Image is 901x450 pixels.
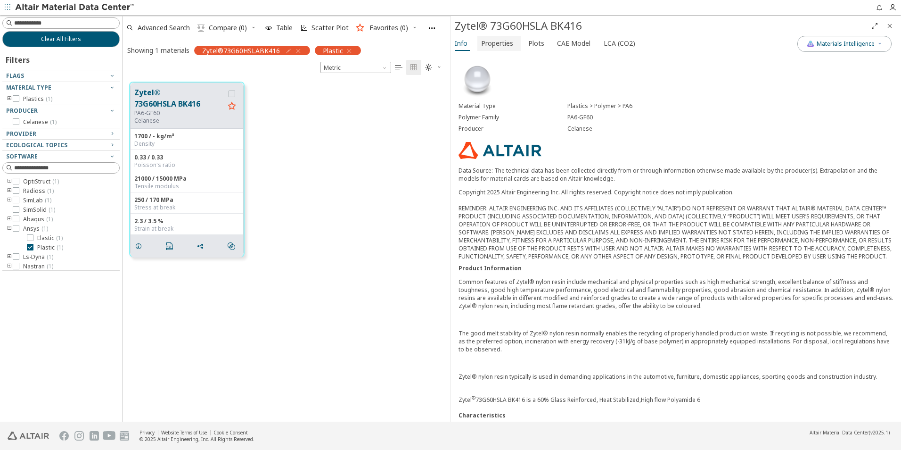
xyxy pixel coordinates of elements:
img: Altair Material Data Center [15,3,135,12]
span: Celanese [23,118,57,126]
button: Software [2,151,120,162]
span: ( 1 ) [57,243,63,251]
i:  [228,242,235,250]
span: Scatter Plot [311,25,349,31]
span: ( 1 ) [46,215,53,223]
div: Stress at break [134,204,239,211]
div: PA6-GF60 [567,114,893,121]
button: PDF Download [162,237,181,256]
div: grid [123,75,450,422]
i:  [425,64,433,71]
p: Celanese [134,117,224,125]
span: ( 1 ) [50,118,57,126]
span: Table [276,25,293,31]
span: Materials Intelligence [817,40,875,48]
span: Favorites (0) [369,25,408,31]
span: Plots [528,36,544,51]
button: Theme [421,60,446,75]
span: ( 1 ) [41,225,48,233]
div: Showing 1 materials [127,46,189,55]
span: Nastran [23,263,53,270]
span: ( 1 ) [47,253,53,261]
button: AI CopilotMaterials Intelligence [797,36,892,52]
span: ( 1 ) [45,196,51,204]
i: toogle group [6,197,13,204]
button: Table View [391,60,406,75]
div: PA6-GF60 [134,109,224,117]
div: 2.3 / 3.5 % [134,217,239,225]
button: Zytel® 73G60HSLA BK416 [134,87,224,109]
div: Density [134,140,239,148]
span: Software [6,152,38,160]
img: Altair Engineering [8,432,49,440]
button: Provider [2,128,120,140]
a: Website Terms of Use [161,429,207,436]
span: Radioss [23,187,54,195]
span: ( 1 ) [49,206,55,214]
i:  [197,24,205,32]
i: toogle group [6,187,13,195]
i: toogle group [6,178,13,185]
span: Advanced Search [138,25,190,31]
button: Clear All Filters [2,31,120,47]
div: 1700 / - kg/m³ [134,133,239,140]
span: CAE Model [557,36,590,51]
img: AI Copilot [807,40,814,48]
div: Material Type [459,102,567,110]
button: Similar search [223,237,243,256]
div: Zytel® 73G60HSLA BK416 [455,18,867,33]
div: Unit System [320,62,391,73]
button: Producer [2,105,120,117]
i: toogle group [6,216,13,223]
i:  [395,64,402,71]
p: Common features of Zytel® nylon resin include mechanical and physical properties such as high mec... [459,278,893,310]
button: Tile View [406,60,421,75]
div: Plastics > Polymer > PA6 [567,102,893,110]
button: Share [192,237,212,256]
span: Info [455,36,467,51]
span: Plastics [23,95,52,103]
span: Elastic [37,234,63,242]
span: ( 1 ) [47,262,53,270]
span: Ecological Topics [6,141,67,149]
div: 0.33 / 0.33 [134,154,239,161]
span: Properties [481,36,513,51]
button: Material Type [2,82,120,93]
span: Plastic [37,244,63,251]
span: Material Type [6,83,51,92]
span: Abaqus [23,216,53,223]
button: Ecological Topics [2,140,120,151]
img: Material Type Image [459,61,496,99]
span: Producer [6,107,38,115]
div: Polymer Family [459,114,567,121]
div: Poisson's ratio [134,161,239,169]
div: Characteristics [459,411,893,419]
div: Copyright 2025 Altair Engineering Inc. All rights reserved. Copyright notice does not imply publi... [459,188,893,260]
span: ( 1 ) [52,177,59,185]
div: Filters [2,47,34,70]
a: Privacy [139,429,155,436]
button: Close [882,18,897,33]
p: The good melt stability of Zytel® nylon resin normally enables the recycling of properly handled ... [459,329,893,353]
span: Plastic [323,46,343,55]
div: Strain at break [134,225,239,233]
span: Metric [320,62,391,73]
button: Favorite [224,99,239,114]
span: Ansys [23,225,48,233]
div: Celanese [567,125,893,133]
i: toogle group [6,263,13,270]
i: toogle group [6,95,13,103]
sup: ® [472,394,475,401]
div: © 2025 Altair Engineering, Inc. All Rights Reserved. [139,436,254,442]
div: Tensile modulus [134,183,239,190]
div: 250 / 170 MPa [134,196,239,204]
i: toogle group [6,253,13,261]
span: Ls-Dyna [23,253,53,261]
span: LCA (CO2) [604,36,635,51]
p: Data Source: The technical data has been collected directly from or through information otherwise... [459,167,893,183]
span: Compare (0) [209,25,247,31]
i:  [166,242,173,250]
span: Clear All Filters [41,35,81,43]
button: Details [131,237,150,256]
button: Full Screen [867,18,882,33]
